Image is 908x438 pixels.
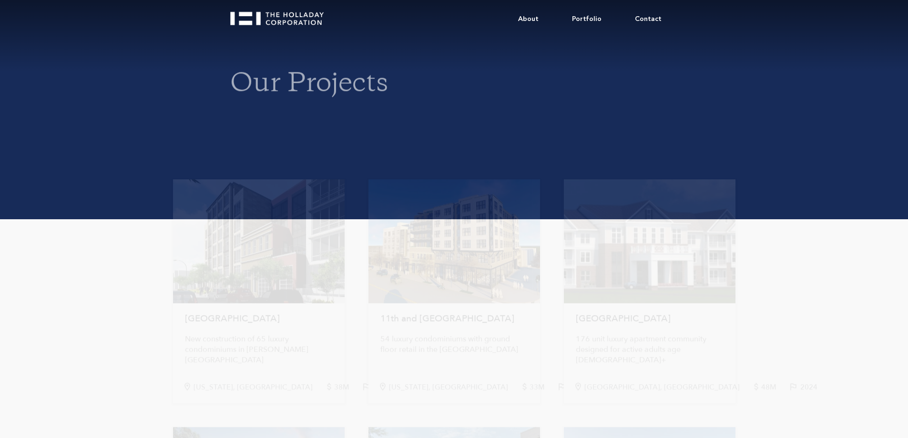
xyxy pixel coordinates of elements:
[185,334,333,365] div: New construction of 65 luxury condominiums in [PERSON_NAME][GEOGRAPHIC_DATA]
[194,383,325,391] div: [US_STATE], [GEOGRAPHIC_DATA]
[555,5,618,33] a: Portfolio
[380,334,528,355] div: 54 luxury condominiums with ground floor retail in the [GEOGRAPHIC_DATA]
[530,383,557,391] div: 33M
[230,70,678,100] h1: Our Projects
[576,334,724,365] div: 176 unit luxury apartment community designed for active adults age [DEMOGRAPHIC_DATA]+
[501,5,555,33] a: About
[584,383,752,391] div: [GEOGRAPHIC_DATA], [GEOGRAPHIC_DATA]
[576,308,724,329] h1: [GEOGRAPHIC_DATA]
[800,383,829,391] div: 2024
[761,383,788,391] div: 48M
[334,383,361,391] div: 38M
[618,5,678,33] a: Contact
[389,383,520,391] div: [US_STATE], [GEOGRAPHIC_DATA]
[380,308,528,329] h1: 11th and [GEOGRAPHIC_DATA]
[185,308,333,329] h1: [GEOGRAPHIC_DATA]
[230,5,332,25] a: home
